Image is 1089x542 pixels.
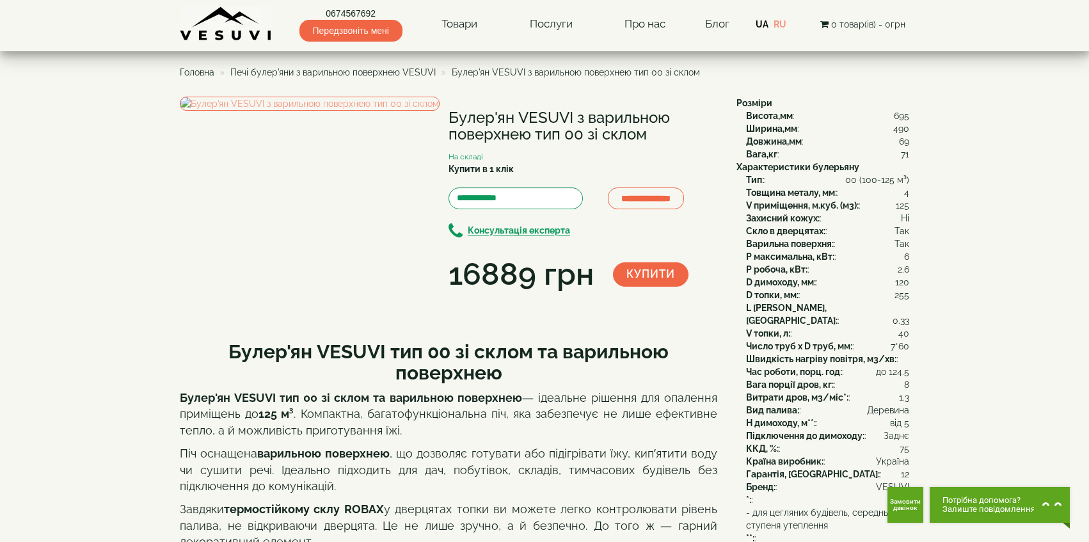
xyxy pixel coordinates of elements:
[449,152,483,161] small: На складі
[894,109,909,122] span: 695
[224,502,384,516] strong: термостійкому склу ROBAX
[746,341,852,351] b: Число труб x D труб, мм:
[746,442,909,455] div: :
[746,418,816,428] b: H димоходу, м**:
[180,6,273,42] img: content
[746,405,799,415] b: Вид палива:
[429,10,490,39] a: Товари
[746,469,880,479] b: Гарантія, [GEOGRAPHIC_DATA]:
[299,7,402,20] a: 0674567692
[901,468,909,481] span: 12
[884,429,909,442] span: Заднє
[746,187,837,198] b: Товщина металу, мм:
[228,340,669,384] b: Булер'ян VESUVI тип 00 зі склом та варильною поверхнею
[895,276,909,289] span: 120
[452,67,700,77] span: Булер'ян VESUVI з варильною поверхнею тип 00 зі склом
[746,124,797,134] b: Ширина,мм
[180,390,717,439] p: — ідеальне рішення для опалення приміщень до . Компактна, багатофункціональна піч, яка забезпечує...
[746,392,848,403] b: Витрати дров, м3/міс*:
[257,447,389,460] strong: варильною поверхнею
[756,19,768,29] a: UA
[746,226,825,236] b: Скло в дверцятах:
[897,365,909,378] span: 4.5
[746,493,909,506] div: :
[746,482,775,492] b: Бренд:
[746,263,909,276] div: :
[746,303,838,326] b: L [PERSON_NAME], [GEOGRAPHIC_DATA]:
[831,19,905,29] span: 0 товар(ів) - 0грн
[746,186,909,199] div: :
[230,67,436,77] a: Печі булер'яни з варильною поверхнею VESUVI
[746,455,909,468] div: :
[898,263,909,276] span: 2.6
[746,327,909,340] div: :
[746,340,909,353] div: :
[468,226,570,236] b: Консультація експерта
[893,314,909,327] span: 0.33
[746,456,823,466] b: Країна виробник:
[746,199,909,212] div: :
[845,173,909,186] span: 00 (100-125 м³)
[867,404,909,417] span: Деревина
[746,135,909,148] div: :
[746,354,896,364] b: Швидкість нагріву повітря, м3/хв:
[876,481,909,493] span: VESUVI
[746,429,909,442] div: :
[705,17,729,30] a: Блог
[876,455,909,468] span: Україна
[746,122,909,135] div: :
[746,175,764,185] b: Тип:
[942,496,1035,505] span: Потрібна допомога?
[898,327,909,340] span: 40
[746,250,909,263] div: :
[899,391,909,404] span: 1.3
[299,20,402,42] span: Передзвоніть мені
[876,365,897,378] span: до 12
[612,10,678,39] a: Про нас
[746,379,834,390] b: Вага порції дров, кг:
[746,417,909,429] div: :
[930,487,1070,523] button: Chat button
[746,365,909,378] div: :
[180,391,522,404] strong: Булер'ян VESUVI тип 00 зі склом та варильною поверхнею
[746,136,802,147] b: Довжина,мм
[893,122,909,135] span: 490
[746,200,859,211] b: V приміщення, м.куб. (м3):
[746,225,909,237] div: :
[180,445,717,495] p: Піч оснащена , що дозволяє готувати або підігрівати їжу, кип’ятити воду чи сушити речі. Ідеально ...
[746,328,790,339] b: V топки, л:
[894,237,909,250] span: Так
[899,135,909,148] span: 69
[746,173,909,186] div: :
[746,301,909,327] div: :
[746,378,909,391] div: :
[904,186,909,199] span: 4
[746,251,834,262] b: P максимальна, кВт:
[746,391,909,404] div: :
[901,148,909,161] span: 71
[180,67,214,77] a: Головна
[894,225,909,237] span: Так
[746,506,909,532] span: - для цегляних будівель, середнього ступеня утеплення
[746,290,799,300] b: D топки, мм:
[736,162,859,172] b: Характеристики булерьяну
[900,442,909,455] span: 75
[890,498,921,511] span: Замовити дзвінок
[258,407,294,420] strong: 125 м³
[904,378,909,391] span: 8
[746,367,842,377] b: Час роботи, порц. год:
[887,487,923,523] button: Get Call button
[449,253,594,296] div: 16889 грн
[746,212,909,225] div: :
[890,417,909,429] span: від 5
[942,505,1035,514] span: Залиште повідомлення
[449,109,717,143] h1: Булер'ян VESUVI з варильною поверхнею тип 00 зі склом
[894,289,909,301] span: 255
[746,148,909,161] div: :
[746,111,793,121] b: Висота,мм
[180,97,440,111] img: Булер'ян VESUVI з варильною поверхнею тип 00 зі склом
[746,353,909,365] div: :
[746,264,807,275] b: P робоча, кВт:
